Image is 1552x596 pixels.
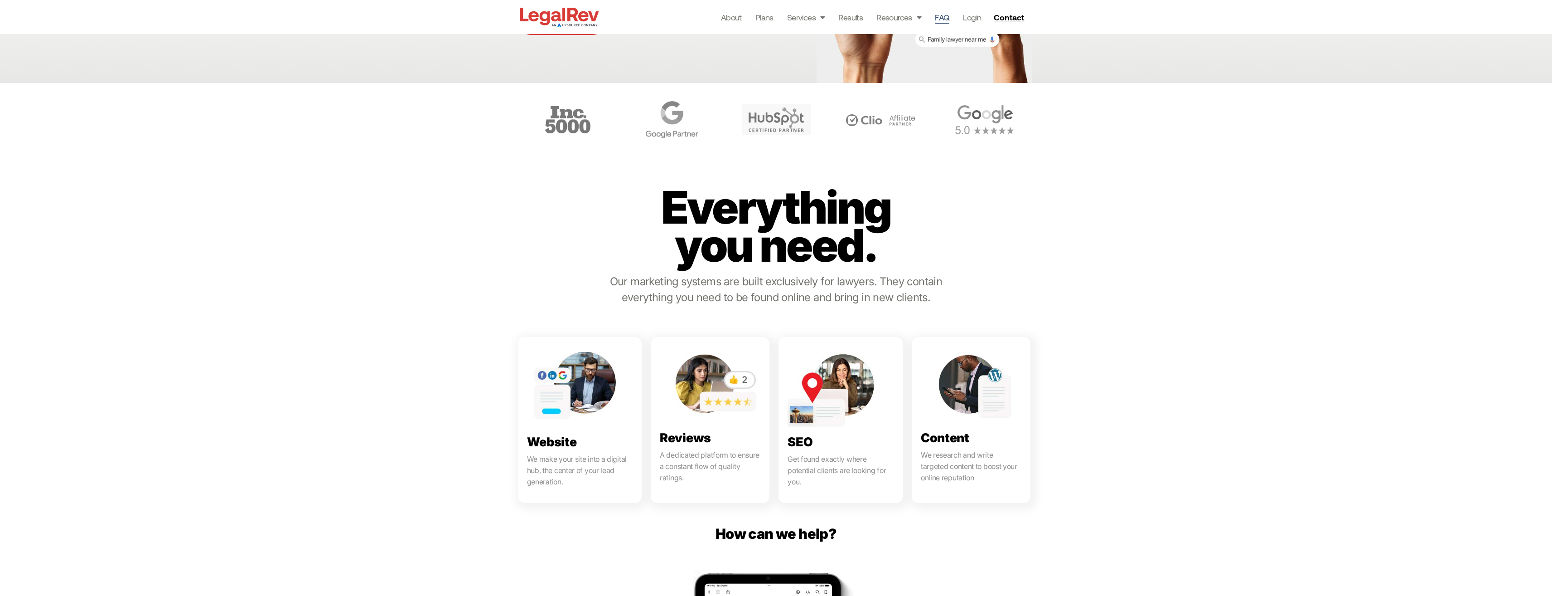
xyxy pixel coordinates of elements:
[726,97,826,143] div: 5 / 6
[622,97,722,143] div: 4 / 6
[912,337,1030,503] a: Content We research and write targeted content to boost your online reputation
[721,11,742,24] a: About
[518,337,642,503] a: Website We make your site into a digital hub, the center of your lead generation.
[994,13,1024,21] span: Contact
[518,97,618,143] div: 3 / 6
[721,11,981,24] nav: Menu
[755,11,774,24] a: Plans
[935,11,949,24] a: FAQ
[876,11,921,24] a: Resources
[831,97,930,143] div: 6 / 6
[990,10,1030,24] a: Contact
[838,11,863,24] a: Results
[935,97,1035,143] div: 1 / 6
[605,274,947,305] p: Our marketing systems are built exclusively for lawyers. They contain everything you need to be f...
[651,337,769,503] a: Reviews A dedicated platform to ensure a constant flow of quality ratings.
[518,97,1035,143] div: Carousel
[963,11,981,24] a: Login
[778,337,903,503] a: SEO Get found exactly where potential clients are looking for you.
[644,188,908,264] p: Everything you need.
[787,11,825,24] a: Services
[604,526,948,542] p: How can we help?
